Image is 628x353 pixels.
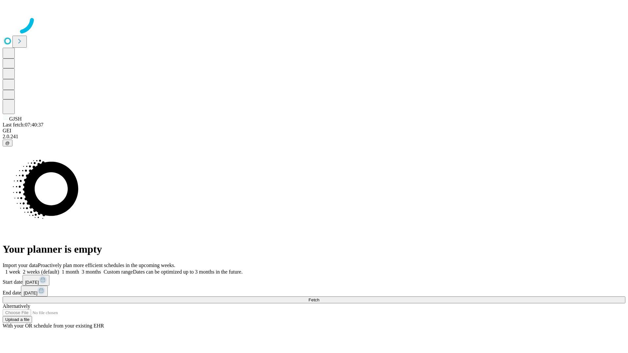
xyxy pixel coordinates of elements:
[23,269,59,275] span: 2 weeks (default)
[3,140,12,146] button: @
[133,269,242,275] span: Dates can be optimized up to 3 months in the future.
[21,286,48,296] button: [DATE]
[5,141,10,145] span: @
[82,269,101,275] span: 3 months
[3,128,625,134] div: GEI
[3,262,38,268] span: Import your data
[25,280,39,285] span: [DATE]
[38,262,175,268] span: Proactively plan more efficient schedules in the upcoming weeks.
[5,269,20,275] span: 1 week
[3,275,625,286] div: Start date
[3,316,32,323] button: Upload a file
[104,269,133,275] span: Custom range
[23,275,49,286] button: [DATE]
[3,134,625,140] div: 2.0.241
[9,116,22,122] span: GJSH
[308,297,319,302] span: Fetch
[3,296,625,303] button: Fetch
[24,291,37,295] span: [DATE]
[62,269,79,275] span: 1 month
[3,303,30,309] span: Alternatively
[3,122,44,127] span: Last fetch: 07:40:37
[3,243,625,255] h1: Your planner is empty
[3,286,625,296] div: End date
[3,323,104,328] span: With your OR schedule from your existing EHR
